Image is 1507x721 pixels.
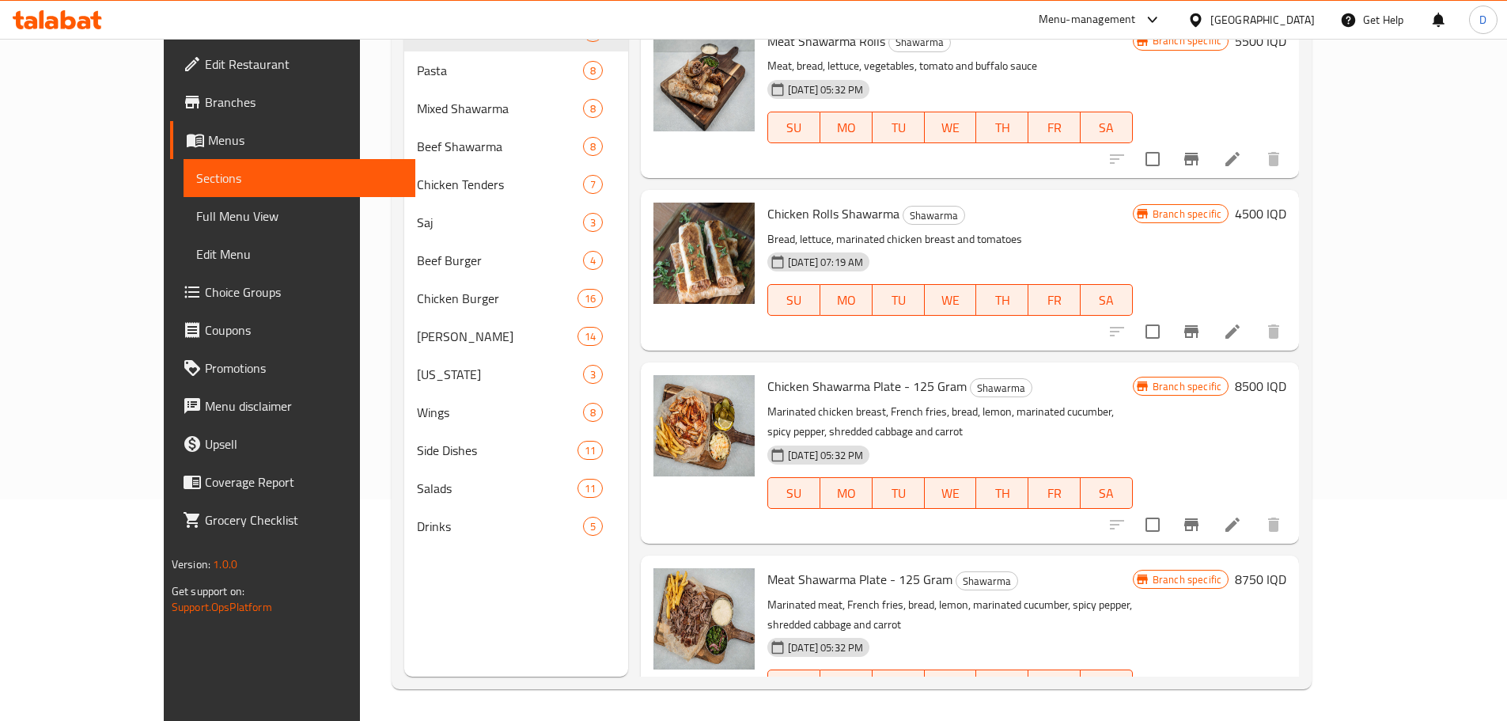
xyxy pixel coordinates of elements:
img: Meat Shawarma Rolls [653,30,755,131]
span: MO [827,674,866,697]
span: Pasta [417,61,583,80]
button: delete [1255,313,1293,351]
button: TU [873,670,925,701]
p: Meat, bread, lettuce, vegetables, tomato and buffalo sauce [767,56,1133,76]
span: SA [1087,482,1126,505]
span: TU [879,674,918,697]
a: Menu disclaimer [170,387,415,425]
span: Shawarma [903,207,964,225]
span: Salads [417,479,577,498]
div: items [577,479,603,498]
span: 8 [584,139,602,154]
span: 4 [584,253,602,268]
button: SU [767,477,820,509]
span: [PERSON_NAME] [417,327,577,346]
button: SU [767,112,820,143]
button: Branch-specific-item [1172,140,1210,178]
div: Wings8 [404,393,628,431]
div: Salads11 [404,469,628,507]
span: 5 [584,519,602,534]
button: TH [976,112,1028,143]
span: Branch specific [1146,379,1228,394]
a: Upsell [170,425,415,463]
span: SA [1087,116,1126,139]
span: 8 [584,63,602,78]
span: Side Dishes [417,441,577,460]
button: TH [976,670,1028,701]
h6: 8500 IQD [1235,375,1286,397]
a: Edit Restaurant [170,45,415,83]
span: Branch specific [1146,572,1228,587]
img: Chicken Shawarma Plate - 125 Gram [653,375,755,476]
span: Edit Menu [196,245,403,264]
div: Chicken Burger16 [404,279,628,317]
span: SU [774,116,814,139]
span: MO [827,289,866,312]
a: Choice Groups [170,273,415,311]
a: Support.OpsPlatform [172,597,272,617]
span: MO [827,116,866,139]
span: Shawarma [956,572,1017,590]
span: Shawarma [971,379,1032,397]
div: items [583,251,603,270]
span: 3 [584,367,602,382]
span: TU [879,482,918,505]
span: Menu disclaimer [205,397,403,416]
button: TU [873,112,925,143]
span: Select to update [1136,142,1169,176]
button: WE [925,477,977,509]
span: Shawarma [889,33,950,51]
div: items [583,213,603,232]
span: TH [983,482,1022,505]
button: SU [767,670,820,701]
span: 11 [578,443,602,458]
span: Edit Restaurant [205,55,403,74]
span: Branches [205,93,403,112]
p: Bread, lettuce, marinated chicken breast and tomatoes [767,230,1133,249]
span: 11 [578,481,602,496]
span: Saj [417,213,583,232]
button: MO [820,112,873,143]
div: Shawarma [956,571,1018,590]
div: items [583,61,603,80]
button: FR [1028,284,1081,316]
span: MO [827,482,866,505]
button: WE [925,112,977,143]
button: FR [1028,477,1081,509]
span: SU [774,289,814,312]
h6: 4500 IQD [1235,203,1286,225]
button: MO [820,670,873,701]
button: TU [873,477,925,509]
span: 7 [584,177,602,192]
div: items [577,327,603,346]
span: FR [1035,116,1074,139]
a: Edit Menu [184,235,415,273]
div: items [583,175,603,194]
button: SA [1081,112,1133,143]
span: Beef Shawarma [417,137,583,156]
div: [GEOGRAPHIC_DATA] [1210,11,1315,28]
span: 14 [578,329,602,344]
a: Coupons [170,311,415,349]
div: items [583,99,603,118]
span: Chicken Tenders [417,175,583,194]
span: 8 [584,101,602,116]
span: Wings [417,403,583,422]
span: Chicken Burger [417,289,577,308]
button: SU [767,284,820,316]
a: Coverage Report [170,463,415,501]
a: Edit menu item [1223,150,1242,169]
button: Branch-specific-item [1172,313,1210,351]
span: Mixed Shawarma [417,99,583,118]
span: Chicken Rolls Shawarma [767,202,899,226]
a: Edit menu item [1223,515,1242,534]
a: Menus [170,121,415,159]
span: Upsell [205,434,403,453]
button: SA [1081,477,1133,509]
span: WE [931,482,971,505]
span: Version: [172,554,210,575]
div: Saj3 [404,203,628,241]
